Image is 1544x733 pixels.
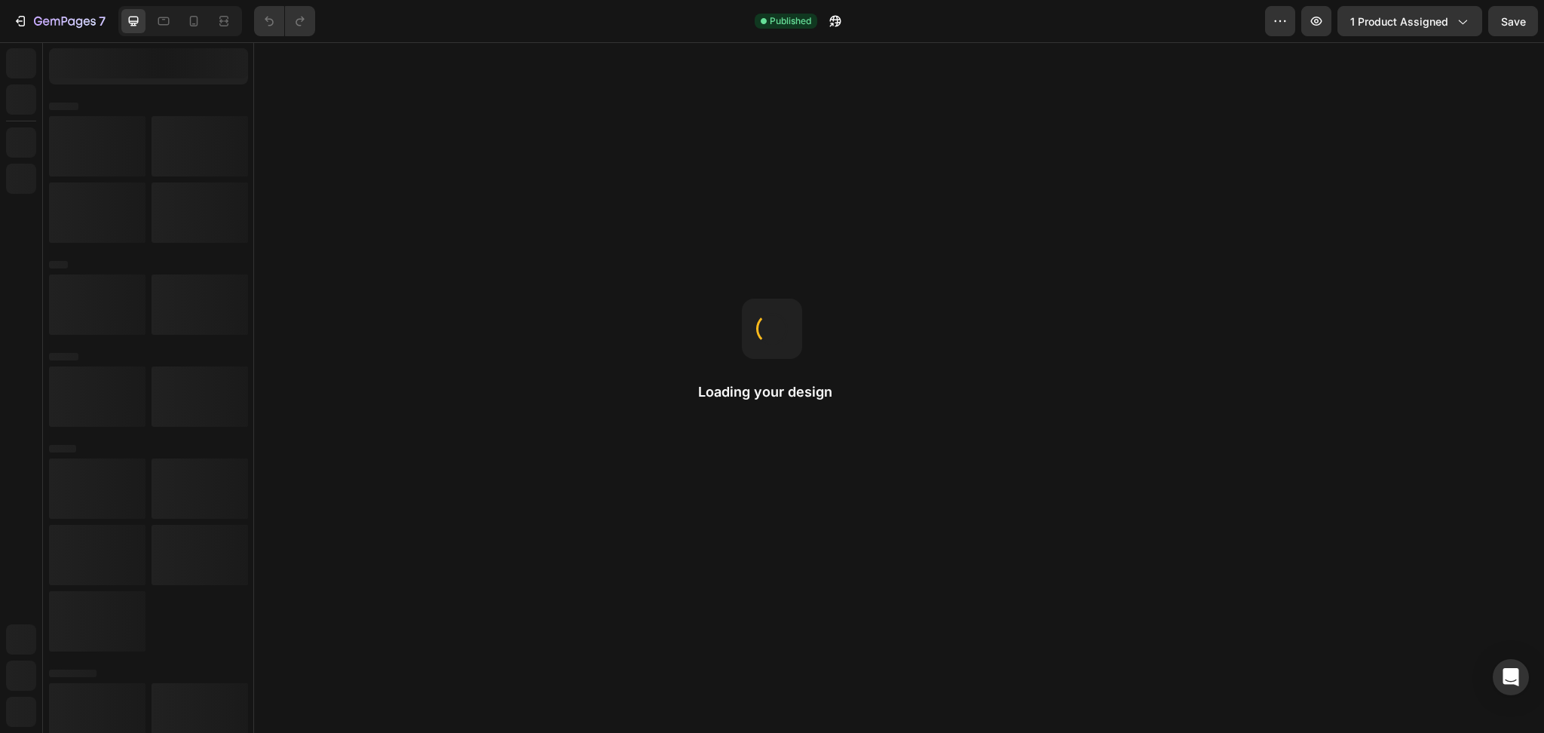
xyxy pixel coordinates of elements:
[6,6,112,36] button: 7
[99,12,106,30] p: 7
[1350,14,1448,29] span: 1 product assigned
[770,14,811,28] span: Published
[1493,659,1529,695] div: Open Intercom Messenger
[1501,15,1526,28] span: Save
[1488,6,1538,36] button: Save
[254,6,315,36] div: Undo/Redo
[1337,6,1482,36] button: 1 product assigned
[698,383,846,401] h2: Loading your design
